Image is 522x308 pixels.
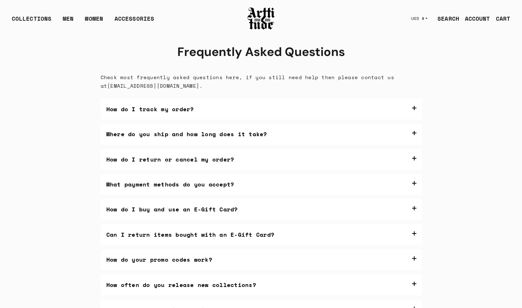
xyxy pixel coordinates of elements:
label: How do I track my order? [101,99,422,119]
a: WOMEN [85,14,103,29]
label: What payment methods do you accept? [101,174,422,195]
button: USD $ [407,11,432,26]
span: USD $ [411,16,425,21]
label: How do your promo codes work? [101,249,422,270]
label: How do I buy and use an E-Gift Card? [101,199,422,220]
h1: Frequently Asked Questions [0,37,522,60]
a: SEARCH [432,11,459,26]
a: [EMAIL_ADDRESS][DOMAIN_NAME] [107,82,199,89]
label: How often do you release new collections? [101,274,422,295]
a: ACCOUNT [459,11,490,26]
img: Arttitude [247,6,275,31]
div: ACCESSORIES [115,14,154,29]
label: Can I return items bought with an E-Gift Card? [101,224,422,245]
a: MEN [63,14,74,29]
label: How do I return or cancel my order? [101,149,422,170]
a: Open cart [490,11,510,26]
p: Check most frequently asked questions here, if you still need help then please contact us at . [101,73,422,89]
label: Where do you ship and how long does it take? [101,124,422,144]
div: COLLECTIONS [12,14,51,29]
ul: Main navigation [6,14,160,29]
div: CART [496,14,510,23]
